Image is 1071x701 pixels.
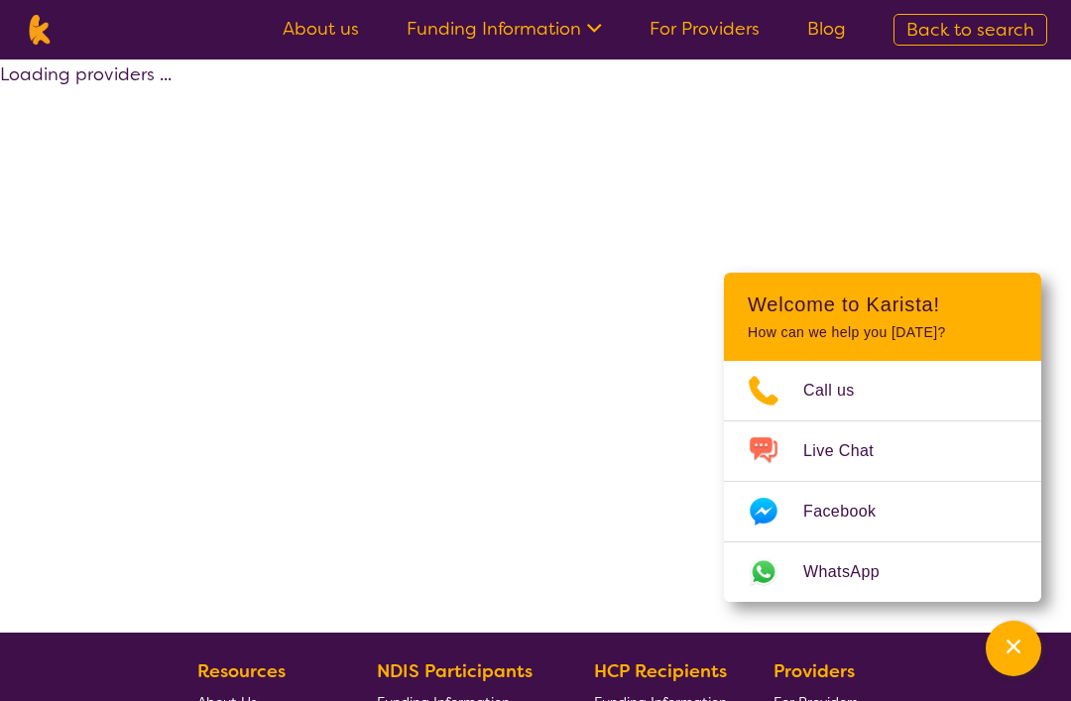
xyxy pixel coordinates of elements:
a: Blog [807,17,846,41]
span: Call us [803,376,879,406]
b: HCP Recipients [594,659,727,683]
div: Channel Menu [724,273,1041,602]
b: Providers [773,659,855,683]
span: WhatsApp [803,557,903,587]
a: Web link opens in a new tab. [724,542,1041,602]
p: How can we help you [DATE]? [748,324,1017,341]
ul: Choose channel [724,361,1041,602]
b: Resources [197,659,286,683]
a: For Providers [650,17,760,41]
span: Facebook [803,497,899,526]
a: About us [283,17,359,41]
span: Live Chat [803,436,897,466]
b: NDIS Participants [377,659,533,683]
h2: Welcome to Karista! [748,292,1017,316]
a: Funding Information [407,17,602,41]
a: Back to search [893,14,1047,46]
button: Channel Menu [986,621,1041,676]
span: Back to search [906,18,1034,42]
img: Karista logo [24,15,55,45]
